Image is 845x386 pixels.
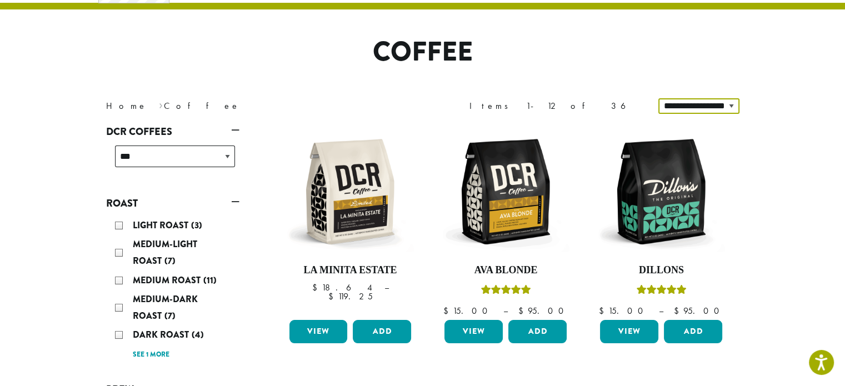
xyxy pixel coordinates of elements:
[192,328,204,341] span: (4)
[191,219,202,232] span: (3)
[164,254,176,267] span: (7)
[133,349,169,360] a: See 1 more
[508,320,567,343] button: Add
[481,283,531,300] div: Rated 5.00 out of 5
[289,320,348,343] a: View
[673,305,683,317] span: $
[133,274,203,287] span: Medium Roast
[597,264,725,277] h4: Dillons
[133,219,191,232] span: Light Roast
[518,305,527,317] span: $
[203,274,217,287] span: (11)
[133,328,192,341] span: Dark Roast
[443,305,492,317] bdi: 15.00
[106,141,239,181] div: DCR Coffees
[597,128,725,315] a: DillonsRated 5.00 out of 5
[287,264,414,277] h4: La Minita Estate
[106,122,239,141] a: DCR Coffees
[664,320,722,343] button: Add
[673,305,724,317] bdi: 95.00
[164,309,176,322] span: (7)
[597,128,725,255] img: DCR-12oz-Dillons-Stock-scaled.png
[286,128,414,255] img: DCR-12oz-La-Minita-Estate-Stock-scaled.png
[384,282,388,293] span: –
[328,290,337,302] span: $
[600,320,658,343] a: View
[658,305,663,317] span: –
[106,100,147,112] a: Home
[98,36,748,68] h1: Coffee
[159,96,163,113] span: ›
[442,128,569,255] img: DCR-12oz-Ava-Blonde-Stock-scaled.png
[133,293,198,322] span: Medium-Dark Roast
[636,283,686,300] div: Rated 5.00 out of 5
[444,320,503,343] a: View
[312,282,321,293] span: $
[598,305,608,317] span: $
[442,128,569,315] a: Ava BlondeRated 5.00 out of 5
[106,194,239,213] a: Roast
[106,99,406,113] nav: Breadcrumb
[328,290,372,302] bdi: 119.25
[312,282,373,293] bdi: 18.64
[598,305,648,317] bdi: 15.00
[442,264,569,277] h4: Ava Blonde
[469,99,642,113] div: Items 1-12 of 36
[443,305,452,317] span: $
[287,128,414,315] a: La Minita Estate
[106,213,239,367] div: Roast
[503,305,507,317] span: –
[518,305,568,317] bdi: 95.00
[133,238,197,267] span: Medium-Light Roast
[353,320,411,343] button: Add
